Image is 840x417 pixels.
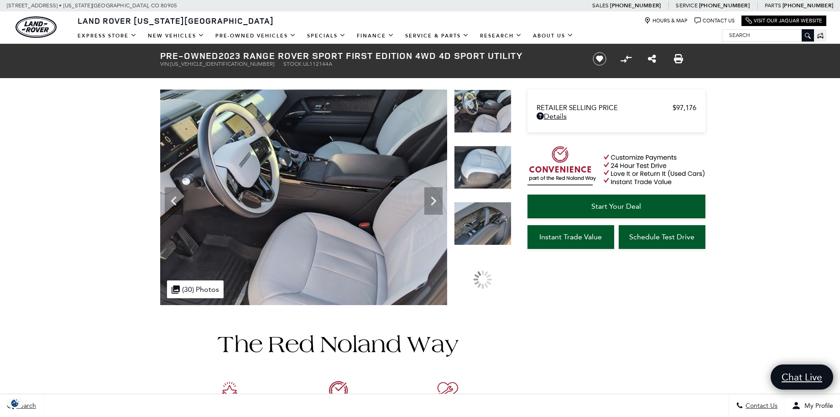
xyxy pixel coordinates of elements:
span: Land Rover [US_STATE][GEOGRAPHIC_DATA] [78,15,274,26]
span: Instant Trade Value [539,232,602,241]
a: Print this Pre-Owned 2023 Range Rover Sport First Edition 4WD 4D Sport Utility [674,53,683,64]
a: Schedule Test Drive [619,225,705,249]
span: Retailer Selling Price [537,104,673,112]
a: [PHONE_NUMBER] [610,2,661,9]
img: Opt-Out Icon [5,398,26,408]
span: Sales [592,2,609,9]
img: Used 2023 Black Land Rover First Edition image 10 [160,90,447,306]
a: Details [537,112,696,121]
img: Used 2023 Black Land Rover First Edition image 11 [454,146,511,189]
a: Share this Pre-Owned 2023 Range Rover Sport First Edition 4WD 4D Sport Utility [648,53,656,64]
div: Next [424,187,443,215]
button: Compare Vehicle [619,52,633,66]
a: [PHONE_NUMBER] [699,2,750,9]
span: My Profile [801,402,833,410]
nav: Main Navigation [72,28,579,44]
span: Start Your Deal [591,202,641,211]
a: Contact Us [694,17,735,24]
span: VIN: [160,61,170,67]
button: Save vehicle [590,52,610,66]
a: Retailer Selling Price $97,176 [537,104,696,112]
a: Research [475,28,527,44]
a: Visit Our Jaguar Website [746,17,822,24]
img: Used 2023 Black Land Rover First Edition image 10 [454,90,511,133]
span: Parts [765,2,781,9]
h1: 2023 Range Rover Sport First Edition 4WD 4D Sport Utility [160,51,578,61]
a: Specials [302,28,351,44]
span: $97,176 [673,104,696,112]
span: Contact Us [743,402,777,410]
a: Instant Trade Value [527,225,614,249]
a: [PHONE_NUMBER] [783,2,833,9]
input: Search [722,30,814,41]
a: [STREET_ADDRESS] • [US_STATE][GEOGRAPHIC_DATA], CO 80905 [7,2,177,9]
a: New Vehicles [142,28,210,44]
a: Land Rover [US_STATE][GEOGRAPHIC_DATA] [72,15,279,26]
span: Stock: [283,61,303,67]
button: Open user profile menu [785,394,840,417]
span: [US_VEHICLE_IDENTIFICATION_NUMBER] [170,61,274,67]
a: About Us [527,28,579,44]
a: Hours & Map [644,17,688,24]
section: Click to Open Cookie Consent Modal [5,398,26,408]
a: Pre-Owned Vehicles [210,28,302,44]
span: Schedule Test Drive [629,232,694,241]
a: Start Your Deal [527,195,705,218]
div: Previous [165,187,183,215]
a: Service & Parts [400,28,475,44]
a: land-rover [16,16,57,38]
img: Land Rover [16,16,57,38]
a: Finance [351,28,400,44]
span: UL112144A [303,61,332,67]
img: Used 2023 Black Land Rover First Edition image 12 [454,202,511,245]
span: Chat Live [777,371,827,383]
a: EXPRESS STORE [72,28,142,44]
div: (30) Photos [167,280,224,298]
a: Chat Live [771,364,833,390]
span: Service [676,2,697,9]
strong: Pre-Owned [160,49,219,62]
